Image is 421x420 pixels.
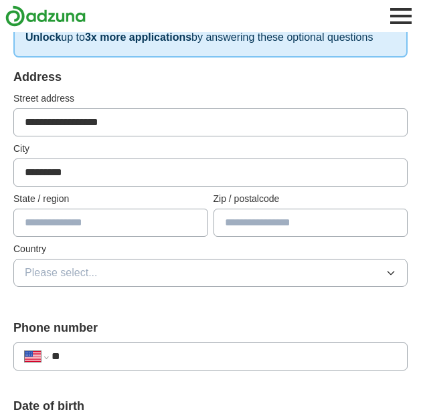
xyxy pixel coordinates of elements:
[13,68,408,86] div: Address
[5,5,86,27] img: Adzuna logo
[13,192,208,206] label: State / region
[13,259,408,287] button: Please select...
[25,31,61,43] strong: Unlock
[13,142,408,156] label: City
[13,92,408,106] label: Street address
[13,397,408,415] label: Date of birth
[13,17,408,58] p: up to by answering these optional questions
[214,192,408,206] label: Zip / postalcode
[25,265,98,281] span: Please select...
[13,319,408,337] label: Phone number
[386,1,416,31] button: Toggle main navigation menu
[13,242,408,256] label: Country
[85,31,191,43] strong: 3x more applications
